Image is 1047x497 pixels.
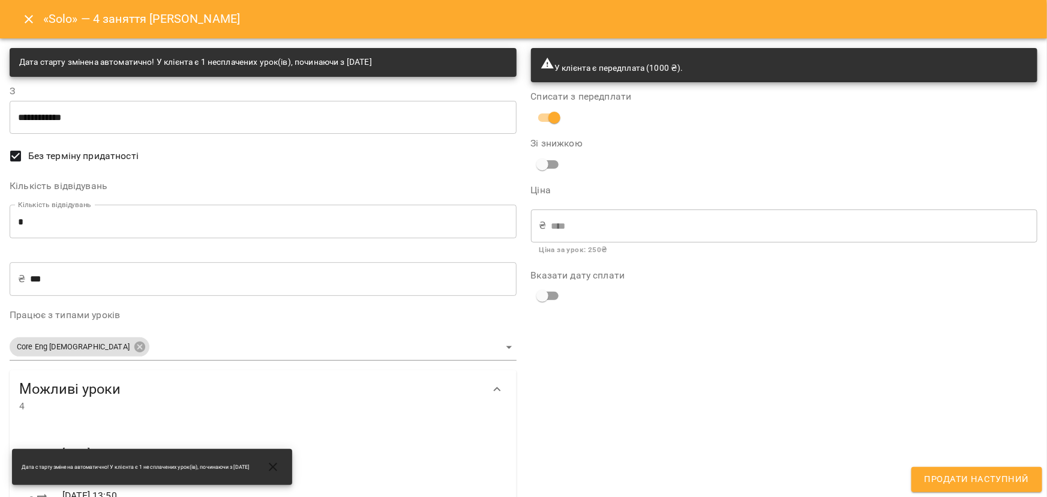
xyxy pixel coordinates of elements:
[483,375,512,404] button: Show more
[541,63,683,73] span: У клієнта є передплата (1000 ₴).
[10,310,517,320] label: Працює з типами уроків
[22,463,249,471] span: Дата старту змінена автоматично! У клієнта є 1 несплачених урок(ів), починаючи з [DATE]
[10,86,517,96] label: З
[10,342,137,353] span: Core Eng [DEMOGRAPHIC_DATA]
[539,245,607,254] b: Ціна за урок : 250 ₴
[19,52,372,73] div: Дата старту змінена автоматично! У клієнта є 1 несплачених урок(ів), починаючи з [DATE]
[10,334,517,361] div: Core Eng [DEMOGRAPHIC_DATA]
[531,92,1038,101] label: Списати з передплати
[43,10,241,28] h6: «Solo» — 4 заняття [PERSON_NAME]
[911,467,1042,492] button: Продати наступний
[531,139,700,148] label: Зі знижкою
[28,149,139,163] span: Без терміну придатності
[925,472,1029,487] span: Продати наступний
[18,272,25,286] p: ₴
[539,218,547,233] p: ₴
[10,337,149,357] div: Core Eng [DEMOGRAPHIC_DATA]
[19,380,483,399] span: Можливі уроки
[14,5,43,34] button: Close
[531,271,1038,280] label: Вказати дату сплати
[531,185,1038,195] label: Ціна
[19,399,483,414] span: 4
[10,181,517,191] label: Кількість відвідувань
